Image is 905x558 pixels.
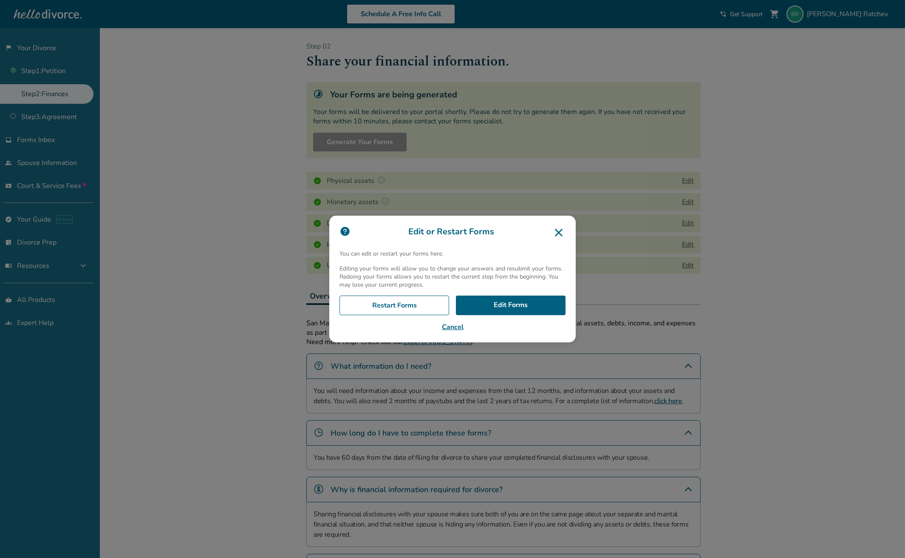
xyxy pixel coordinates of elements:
[339,322,566,332] button: Cancel
[339,226,566,239] h3: Edit or Restart Forms
[339,265,566,289] p: Editing your forms will allow you to change your answers and resubmit your forms. Redoing your fo...
[339,226,351,237] img: icon
[456,296,566,315] a: Edit Forms
[339,296,449,315] a: Restart Forms
[863,517,905,558] iframe: Chat Widget
[339,250,566,258] p: You can edit or restart your forms here.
